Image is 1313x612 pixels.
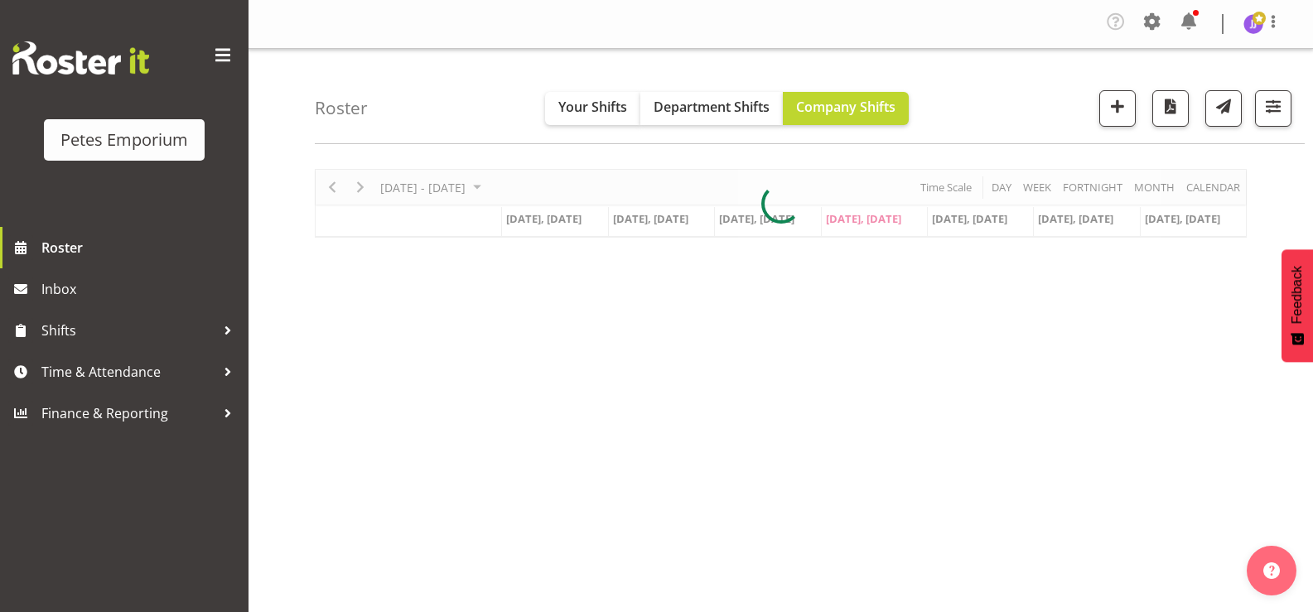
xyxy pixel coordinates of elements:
span: Feedback [1290,266,1305,324]
button: Company Shifts [783,92,909,125]
span: Department Shifts [654,98,770,116]
span: Roster [41,235,240,260]
span: Finance & Reporting [41,401,215,426]
button: Filter Shifts [1255,90,1291,127]
button: Download a PDF of the roster according to the set date range. [1152,90,1189,127]
button: Feedback - Show survey [1282,249,1313,362]
img: janelle-jonkers702.jpg [1243,14,1263,34]
button: Department Shifts [640,92,783,125]
button: Add a new shift [1099,90,1136,127]
span: Time & Attendance [41,359,215,384]
span: Your Shifts [558,98,627,116]
img: help-xxl-2.png [1263,562,1280,579]
button: Your Shifts [545,92,640,125]
img: Rosterit website logo [12,41,149,75]
span: Shifts [41,318,215,343]
span: Inbox [41,277,240,301]
button: Send a list of all shifts for the selected filtered period to all rostered employees. [1205,90,1242,127]
h4: Roster [315,99,368,118]
span: Company Shifts [796,98,895,116]
div: Petes Emporium [60,128,188,152]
